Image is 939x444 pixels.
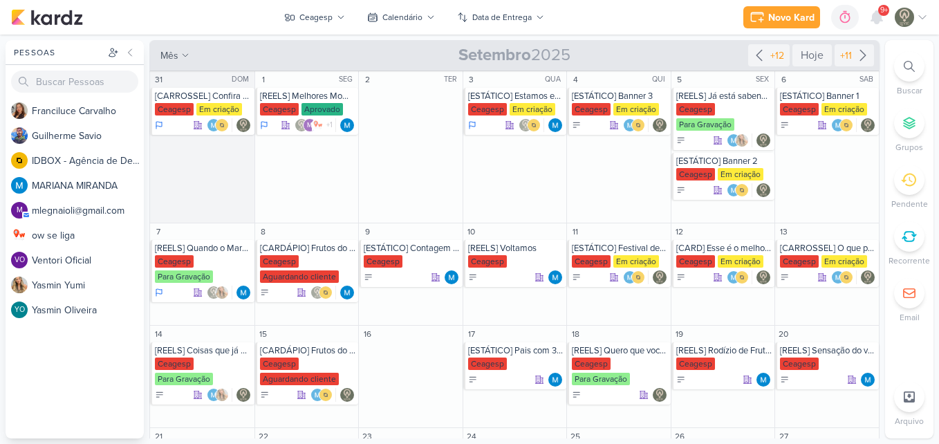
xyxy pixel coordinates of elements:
[15,306,25,314] p: YO
[777,327,790,341] div: 20
[236,118,250,132] div: Responsável: Leviê Agência de Marketing Digital
[207,118,221,132] img: MARIANA MIRANDA
[572,243,668,254] div: [ESTÁTICO] Festival de Frutos do Mar está de volta!
[32,203,144,218] div: m l e g n a i o l i @ g m a i l . c o m
[310,286,336,299] div: Colaboradores: Leviê Agência de Marketing Digital, IDBOX - Agência de Design
[718,255,763,268] div: Em criação
[32,228,144,243] div: o w s e l i g a
[340,388,354,402] div: Responsável: Leviê Agência de Marketing Digital
[468,91,564,102] div: [ESTÁTICO] Estamos em reforma
[568,327,582,341] div: 18
[676,358,715,370] div: Ceagesp
[676,272,686,282] div: A Fazer
[727,133,741,147] img: MARIANA MIRANDA
[468,243,564,254] div: [REELS] Voltamos
[527,118,541,132] img: IDBOX - Agência de Design
[236,118,250,132] img: Leviê Agência de Marketing Digital
[260,345,356,356] div: [CARDÁPIO] Frutos do Mar
[236,388,250,402] img: Leviê Agência de Marketing Digital
[257,73,270,86] div: 1
[572,390,582,400] div: A Fazer
[676,91,772,102] div: [REELS] Já está sabendo da novidade?
[880,5,888,16] span: 9+
[780,103,819,115] div: Ceagesp
[295,118,308,132] img: Leviê Agência de Marketing Digital
[32,154,144,168] div: I D B O X - A g ê n c i a d e D e s i g n
[891,198,928,210] p: Pendente
[360,429,374,443] div: 23
[780,375,790,385] div: A Fazer
[468,375,478,385] div: A Fazer
[257,225,270,239] div: 8
[572,103,611,115] div: Ceagesp
[568,429,582,443] div: 25
[207,118,232,132] div: Colaboradores: MARIANA MIRANDA, IDBOX - Agência de Design
[155,358,194,370] div: Ceagesp
[11,9,83,26] img: kardz.app
[545,74,565,85] div: QUA
[155,287,163,298] div: Em Andamento
[236,388,250,402] div: Responsável: Leviê Agência de Marketing Digital
[831,118,845,132] img: MARIANA MIRANDA
[756,270,770,284] div: Responsável: Leviê Agência de Marketing Digital
[151,327,165,341] div: 14
[900,311,920,324] p: Email
[676,168,715,181] div: Ceagesp
[310,388,336,402] div: Colaboradores: MARIANA MIRANDA, IDBOX - Agência de Design
[743,6,820,28] button: Novo Kard
[260,120,268,131] div: Em Andamento
[676,185,686,195] div: A Fazer
[727,133,752,147] div: Colaboradores: MARIANA MIRANDA, Yasmin Yumi
[756,270,770,284] img: Leviê Agência de Marketing Digital
[510,103,555,115] div: Em criação
[155,255,194,268] div: Ceagesp
[861,270,875,284] img: Leviê Agência de Marketing Digital
[364,243,460,254] div: [ESTÁTICO] Contagem Regressiva
[548,270,562,284] div: Responsável: MARIANA MIRANDA
[676,103,715,115] div: Ceagesp
[468,272,478,282] div: A Fazer
[756,373,770,387] img: MARIANA MIRANDA
[307,122,313,129] p: m
[207,388,221,402] img: MARIANA MIRANDA
[780,272,790,282] div: A Fazer
[151,429,165,443] div: 21
[780,255,819,268] div: Ceagesp
[295,118,336,132] div: Colaboradores: Leviê Agência de Marketing Digital, mlegnaioli@gmail.com, ow se liga, Thais de car...
[468,103,507,115] div: Ceagesp
[653,270,667,284] div: Responsável: Leviê Agência de Marketing Digital
[364,255,402,268] div: Ceagesp
[310,286,324,299] img: Leviê Agência de Marketing Digital
[676,255,715,268] div: Ceagesp
[260,255,299,268] div: Ceagesp
[780,120,790,130] div: A Fazer
[215,118,229,132] img: IDBOX - Agência de Design
[325,120,333,131] span: +1
[676,243,772,254] div: [CARD] Esse é o melhor cardápio de Frutos do Mar de São Paulo
[831,270,857,284] div: Colaboradores: MARIANA MIRANDA, IDBOX - Agência de Design
[468,255,507,268] div: Ceagesp
[301,103,343,115] div: Aprovado
[653,118,667,132] div: Responsável: Leviê Agência de Marketing Digital
[468,358,507,370] div: Ceagesp
[260,390,270,400] div: A Fazer
[11,302,28,318] div: Yasmin Oliveira
[548,270,562,284] img: MARIANA MIRANDA
[568,225,582,239] div: 11
[11,202,28,219] div: mlegnaioli@gmail.com
[458,45,531,65] strong: Setembro
[32,104,144,118] div: F r a n c i l u c e C a r v a l h o
[155,91,252,102] div: [CARROSSEL] Confira os momentos especiais do nosso Festival de Sopas
[673,429,687,443] div: 26
[445,270,458,284] img: MARIANA MIRANDA
[676,375,686,385] div: A Fazer
[465,327,478,341] div: 17
[676,136,686,145] div: A Fazer
[572,255,611,268] div: Ceagesp
[572,345,668,356] div: [REELS] Quero que você aproveite
[151,73,165,86] div: 31
[458,44,570,66] span: 2025
[548,118,562,132] div: Responsável: MARIANA MIRANDA
[236,286,250,299] img: MARIANA MIRANDA
[777,429,790,443] div: 27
